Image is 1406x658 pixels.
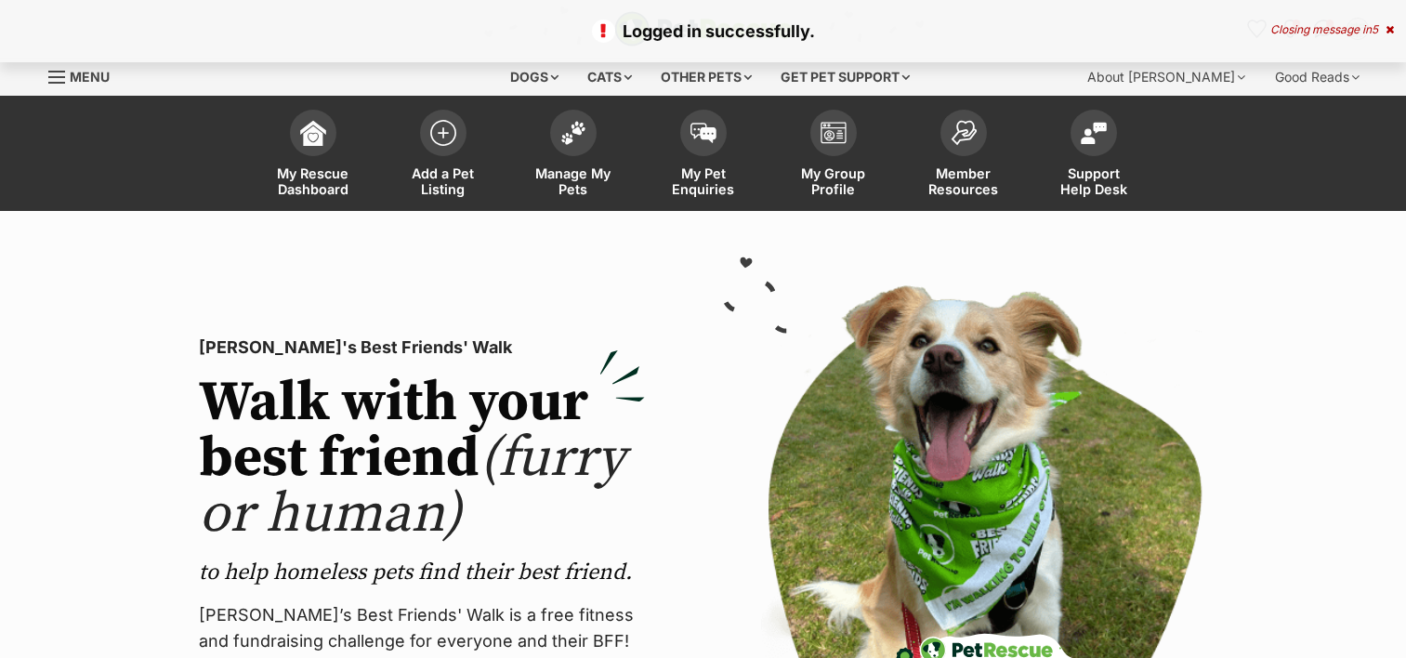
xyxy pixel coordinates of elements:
p: to help homeless pets find their best friend. [199,558,645,587]
div: About [PERSON_NAME] [1074,59,1258,96]
p: [PERSON_NAME]’s Best Friends' Walk is a free fitness and fundraising challenge for everyone and t... [199,602,645,654]
a: Manage My Pets [508,100,638,211]
a: Add a Pet Listing [378,100,508,211]
img: add-pet-listing-icon-0afa8454b4691262ce3f59096e99ab1cd57d4a30225e0717b998d2c9b9846f56.svg [430,120,456,146]
div: Get pet support [768,59,923,96]
p: [PERSON_NAME]'s Best Friends' Walk [199,335,645,361]
img: group-profile-icon-3fa3cf56718a62981997c0bc7e787c4b2cf8bcc04b72c1350f741eb67cf2f40e.svg [821,122,847,144]
span: My Rescue Dashboard [271,165,355,197]
div: Other pets [648,59,765,96]
span: Support Help Desk [1052,165,1136,197]
a: My Group Profile [769,100,899,211]
a: Menu [48,59,123,92]
img: member-resources-icon-8e73f808a243e03378d46382f2149f9095a855e16c252ad45f914b54edf8863c.svg [951,120,977,145]
a: My Pet Enquiries [638,100,769,211]
span: My Pet Enquiries [662,165,745,197]
a: My Rescue Dashboard [248,100,378,211]
span: (furry or human) [199,424,625,549]
h2: Walk with your best friend [199,375,645,543]
span: My Group Profile [792,165,875,197]
img: dashboard-icon-eb2f2d2d3e046f16d808141f083e7271f6b2e854fb5c12c21221c1fb7104beca.svg [300,120,326,146]
div: Cats [574,59,645,96]
img: pet-enquiries-icon-7e3ad2cf08bfb03b45e93fb7055b45f3efa6380592205ae92323e6603595dc1f.svg [690,123,716,143]
span: Add a Pet Listing [401,165,485,197]
span: Member Resources [922,165,1005,197]
a: Support Help Desk [1029,100,1159,211]
span: Menu [70,69,110,85]
img: help-desk-icon-fdf02630f3aa405de69fd3d07c3f3aa587a6932b1a1747fa1d2bba05be0121f9.svg [1081,122,1107,144]
img: manage-my-pets-icon-02211641906a0b7f246fdf0571729dbe1e7629f14944591b6c1af311fb30b64b.svg [560,121,586,145]
span: Manage My Pets [532,165,615,197]
a: Member Resources [899,100,1029,211]
div: Good Reads [1262,59,1373,96]
div: Dogs [497,59,572,96]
